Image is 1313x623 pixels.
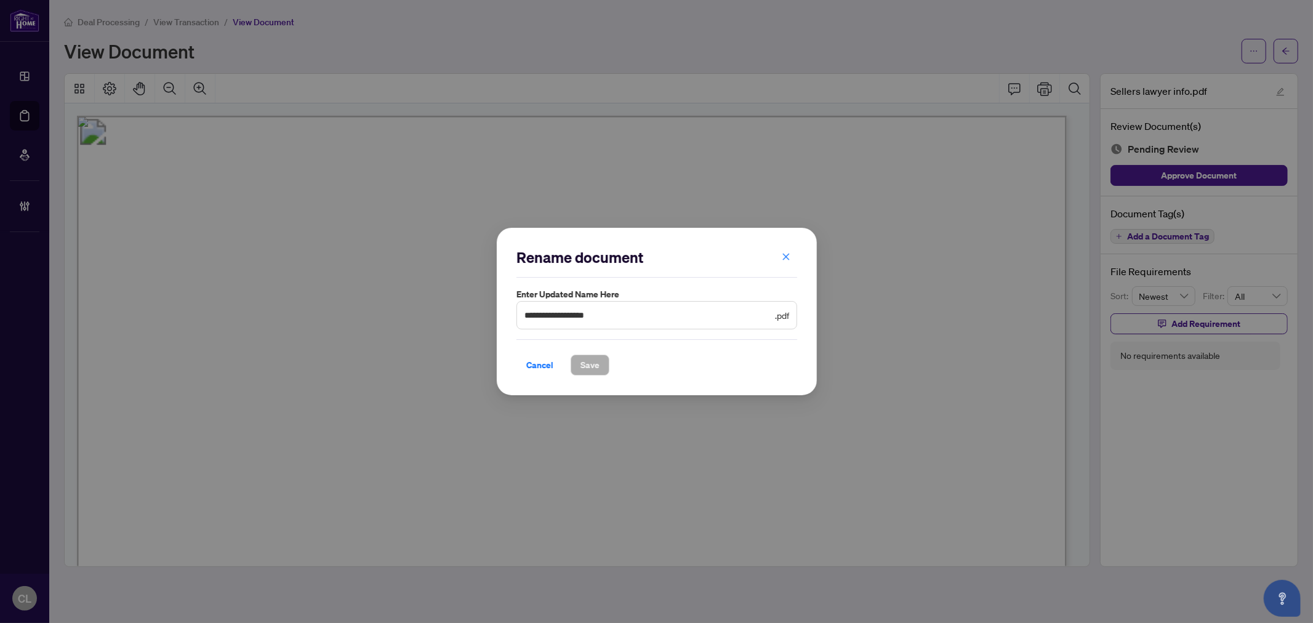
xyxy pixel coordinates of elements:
[526,355,553,375] span: Cancel
[516,355,563,376] button: Cancel
[782,252,790,261] span: close
[1264,580,1301,617] button: Open asap
[775,308,789,322] span: .pdf
[516,247,797,267] h2: Rename document
[571,355,609,376] button: Save
[516,287,797,301] label: Enter updated name here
